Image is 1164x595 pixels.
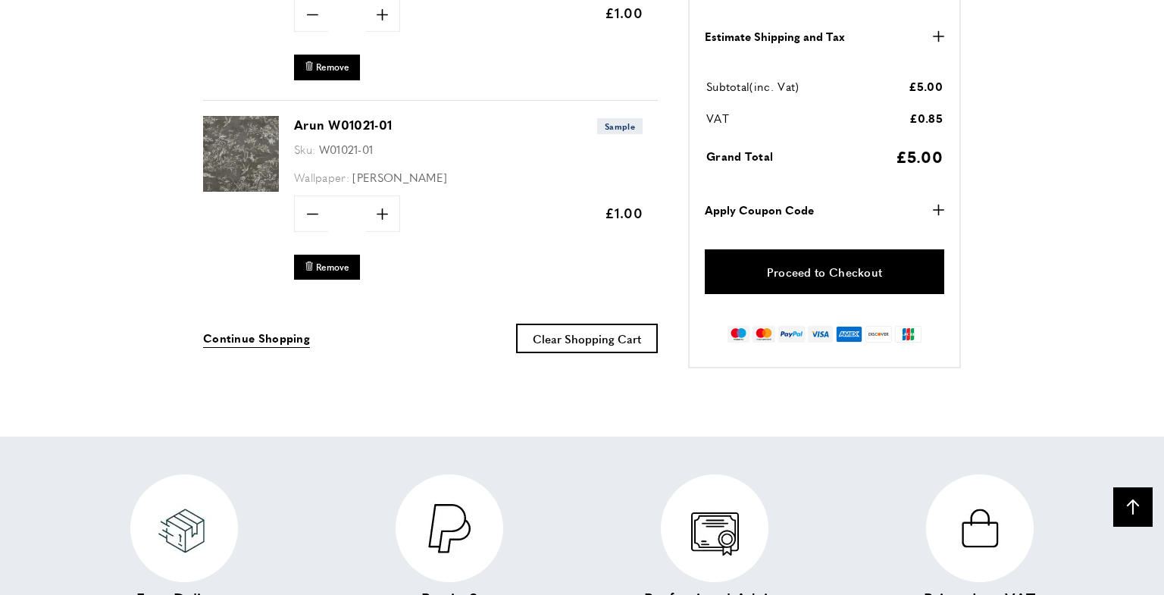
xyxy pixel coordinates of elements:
[895,326,921,343] img: jcb
[294,55,360,80] button: Remove Arun W01021-02
[605,3,643,22] span: £1.00
[203,330,310,346] span: Continue Shopping
[706,78,749,94] span: Subtotal
[316,61,349,74] span: Remove
[294,141,315,157] span: Sku:
[294,116,392,133] a: Arun W01021-01
[909,78,943,94] span: £5.00
[516,324,658,353] button: Clear Shopping Cart
[352,169,447,185] span: [PERSON_NAME]
[808,326,833,343] img: visa
[909,110,943,126] span: £0.85
[706,110,729,126] span: VAT
[597,118,643,134] span: Sample
[319,141,374,157] span: W01021-01
[605,203,643,222] span: £1.00
[705,27,845,45] strong: Estimate Shipping and Tax
[778,326,805,343] img: paypal
[706,148,773,164] span: Grand Total
[836,326,862,343] img: american-express
[705,201,814,219] strong: Apply Coupon Code
[705,27,944,45] button: Estimate Shipping and Tax
[749,78,799,94] span: (inc. Vat)
[705,201,944,219] button: Apply Coupon Code
[203,116,279,192] img: Arun W01021-01
[203,181,279,194] a: Arun W01021-01
[316,261,349,274] span: Remove
[294,169,349,185] span: Wallpaper:
[753,326,774,343] img: mastercard
[865,326,892,343] img: discover
[294,255,360,280] button: Remove Arun W01021-01
[727,326,749,343] img: maestro
[533,330,641,346] span: Clear Shopping Cart
[705,249,944,294] a: Proceed to Checkout
[896,145,943,168] span: £5.00
[203,329,310,348] a: Continue Shopping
